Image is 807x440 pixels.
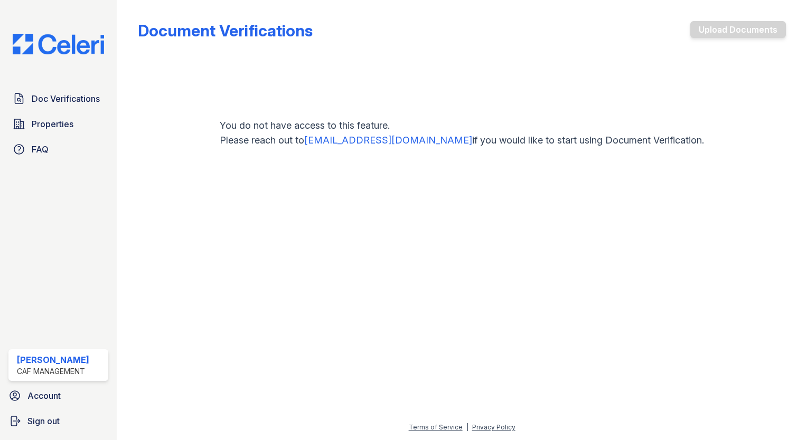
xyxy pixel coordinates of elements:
span: FAQ [32,143,49,156]
a: Terms of Service [409,423,463,431]
span: Sign out [27,415,60,427]
a: Doc Verifications [8,88,108,109]
a: Account [4,385,112,406]
span: Properties [32,118,73,130]
div: | [466,423,468,431]
a: FAQ [8,139,108,160]
a: Privacy Policy [472,423,515,431]
div: [PERSON_NAME] [17,353,89,366]
p: You do not have access to this feature. Please reach out to if you would like to start using Docu... [220,118,704,148]
a: [EMAIL_ADDRESS][DOMAIN_NAME] [304,135,472,146]
a: Properties [8,113,108,135]
img: CE_Logo_Blue-a8612792a0a2168367f1c8372b55b34899dd931a85d93a1a3d3e32e68fde9ad4.png [4,34,112,54]
span: Doc Verifications [32,92,100,105]
a: Sign out [4,410,112,432]
div: CAF Management [17,366,89,377]
div: Document Verifications [138,21,313,40]
span: Account [27,389,61,402]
